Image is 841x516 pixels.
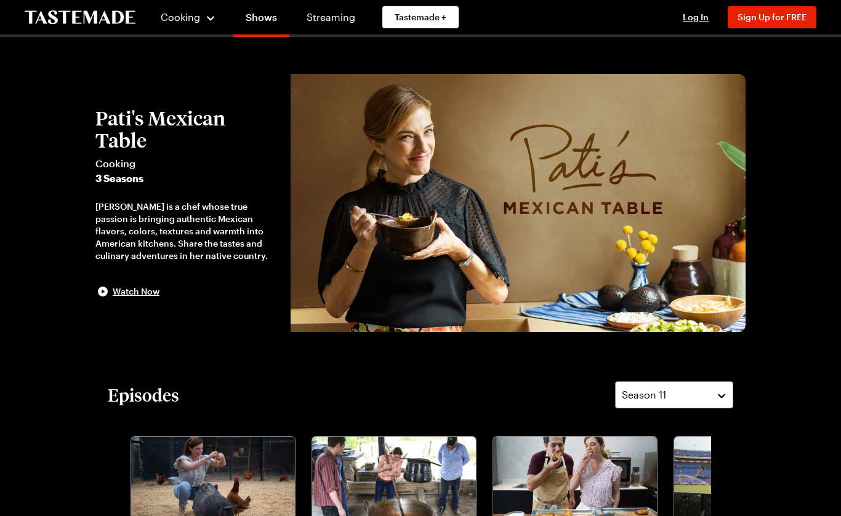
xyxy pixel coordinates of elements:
[95,107,278,151] h2: Pati's Mexican Table
[291,74,746,332] img: Pati's Mexican Table
[95,156,278,171] span: Cooking
[395,11,446,23] span: Tastemade +
[683,12,709,22] span: Log In
[728,6,816,28] button: Sign Up for FREE
[95,107,278,299] button: Pati's Mexican TableCooking3 Seasons[PERSON_NAME] is a chef whose true passion is bringing authen...
[161,11,200,23] span: Cooking
[671,11,720,23] button: Log In
[233,2,289,37] a: Shows
[95,200,278,262] div: [PERSON_NAME] is a chef whose true passion is bringing authentic Mexican flavors, colors, texture...
[738,12,807,22] span: Sign Up for FREE
[95,171,278,186] span: 3 Seasons
[108,384,179,406] h2: Episodes
[25,10,135,25] a: To Tastemade Home Page
[615,381,733,408] button: Season 11
[622,387,666,402] span: Season 11
[382,6,459,28] a: Tastemade +
[160,2,216,32] button: Cooking
[113,285,159,298] span: Watch Now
